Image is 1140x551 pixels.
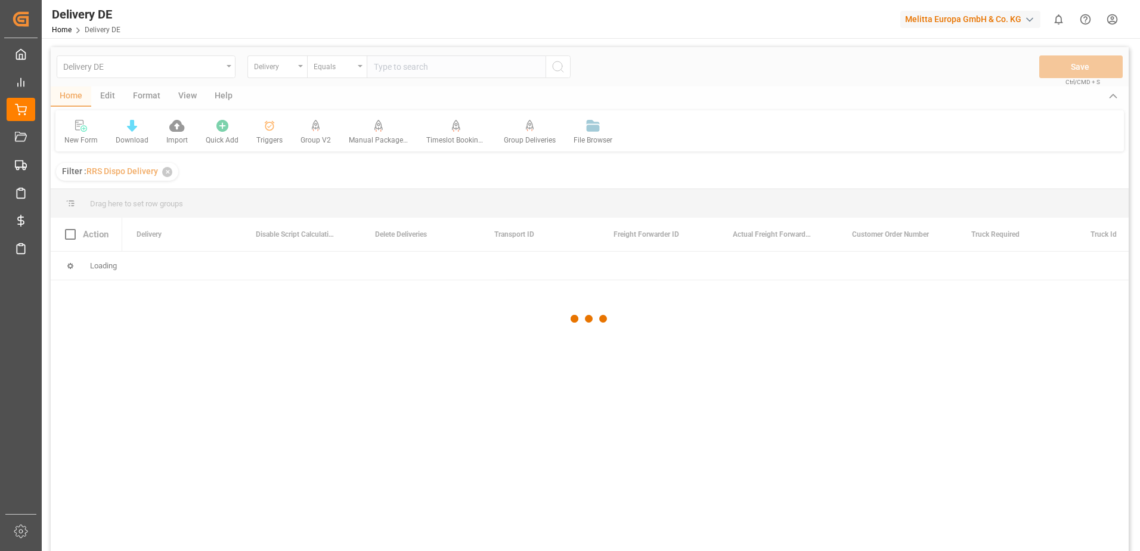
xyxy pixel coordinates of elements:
button: Help Center [1072,6,1099,33]
a: Home [52,26,72,34]
button: show 0 new notifications [1045,6,1072,33]
div: Melitta Europa GmbH & Co. KG [900,11,1040,28]
div: Delivery DE [52,5,120,23]
button: Melitta Europa GmbH & Co. KG [900,8,1045,30]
